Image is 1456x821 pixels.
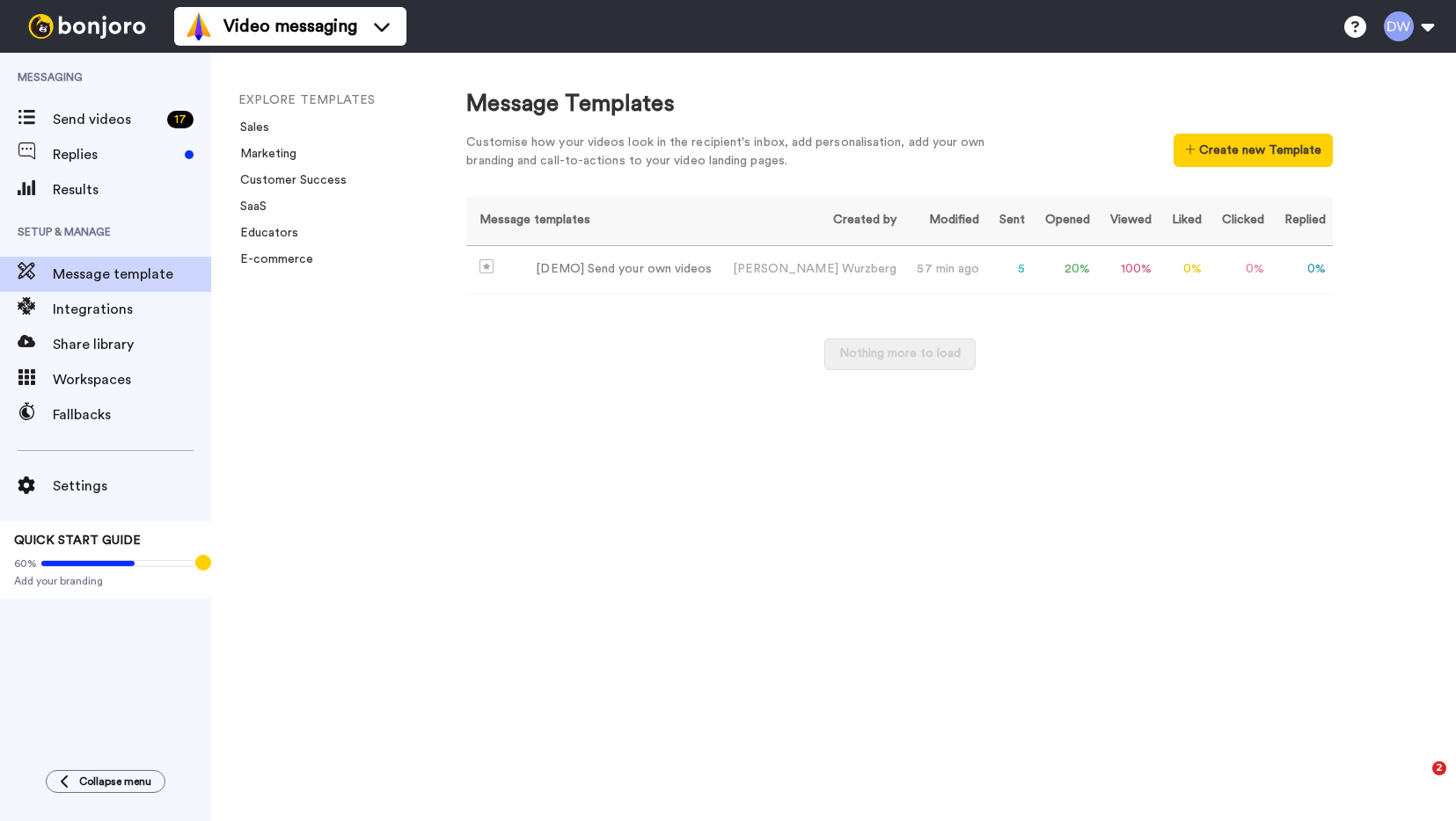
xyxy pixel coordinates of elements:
span: 2 [1432,761,1446,775]
td: 0 % [1271,245,1333,294]
li: EXPLORE TEMPLATES [238,91,476,110]
span: Message template [53,264,211,285]
button: Collapse menu [46,770,165,793]
span: 60% [14,556,37,570]
th: Opened [1032,197,1097,245]
a: E-commerce [230,253,313,265]
span: Add your branding [14,574,197,588]
th: Sent [986,197,1032,245]
span: Wurzberg [842,263,897,275]
td: 0 % [1159,245,1209,294]
div: [DEMO] Send your own videos [536,260,712,279]
span: Send videos [53,109,160,130]
img: vm-color.svg [185,12,213,40]
td: [PERSON_NAME] [720,245,904,294]
span: Settings [53,476,211,497]
td: 20 % [1032,245,1097,294]
th: Clicked [1209,197,1271,245]
span: Collapse menu [79,774,151,788]
td: 5 [986,245,1032,294]
iframe: Intercom live chat [1396,761,1438,803]
span: Share library [53,334,211,355]
span: Fallbacks [53,404,211,425]
img: bj-logo-header-white.svg [21,14,153,39]
a: Educators [230,227,298,239]
th: Message templates [466,197,719,245]
th: Replied [1271,197,1333,245]
td: 57 min ago [904,245,986,294]
th: Created by [720,197,904,245]
a: SaaS [230,200,267,213]
button: Create new Template [1174,134,1333,167]
th: Viewed [1097,197,1159,245]
div: Message Templates [466,88,1333,120]
span: Video messaging [223,14,357,39]
td: 100 % [1097,245,1159,294]
th: Liked [1159,197,1209,245]
button: Nothing more to load [824,338,976,370]
a: Marketing [230,148,296,160]
div: 17 [167,111,194,128]
a: Customer Success [230,174,347,186]
span: QUICK START GUIDE [14,534,141,547]
img: demo-template.svg [479,259,494,273]
span: Replies [53,144,178,165]
th: Modified [904,197,986,245]
div: Tooltip anchor [195,555,211,570]
span: Integrations [53,299,211,320]
span: Workspaces [53,369,211,390]
td: 0 % [1209,245,1271,294]
span: Results [53,179,211,200]
a: Sales [230,121,269,134]
div: Customise how your videos look in the recipient's inbox, add personalisation, add your own brandi... [466,134,1012,171]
